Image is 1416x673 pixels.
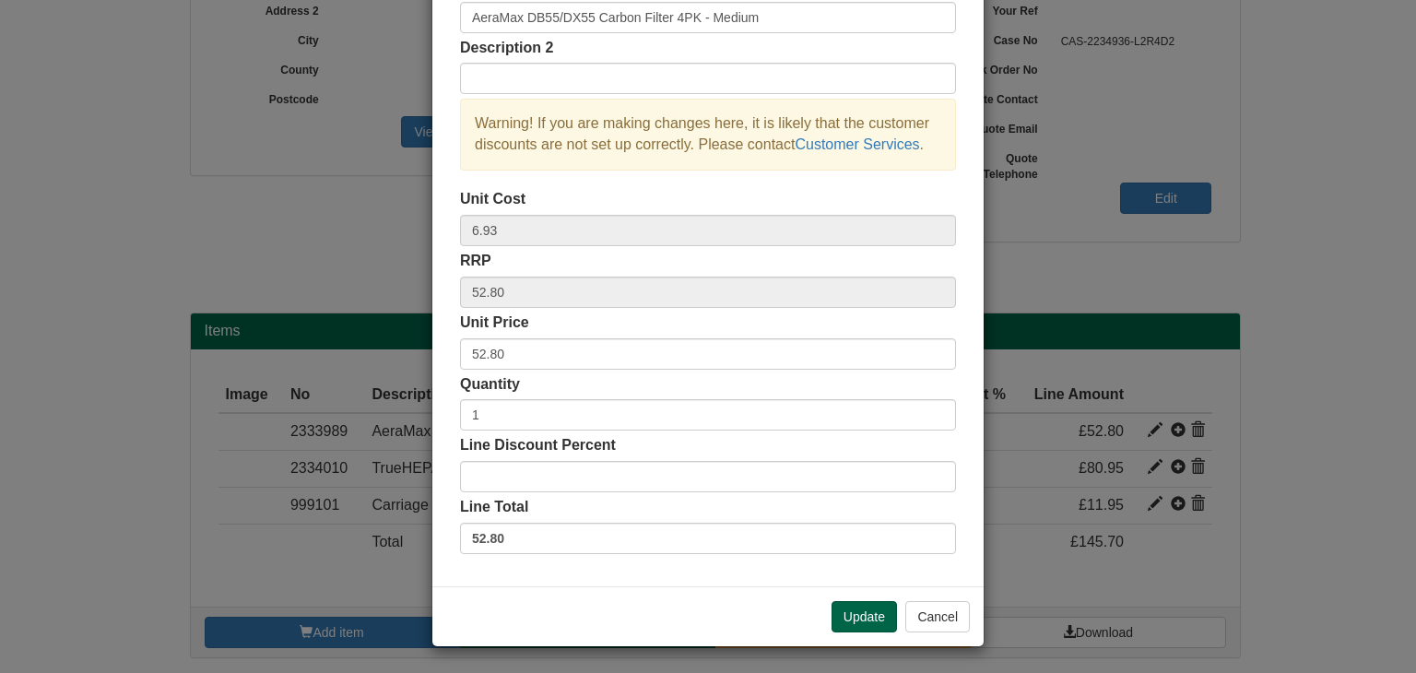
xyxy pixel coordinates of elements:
[460,435,616,456] label: Line Discount Percent
[460,313,529,334] label: Unit Price
[460,523,956,554] label: 52.80
[460,374,520,396] label: Quantity
[460,251,491,272] label: RRP
[460,38,553,59] label: Description 2
[832,601,897,632] button: Update
[460,189,525,210] label: Unit Cost
[460,99,956,171] div: Warning! If you are making changes here, it is likely that the customer discounts are not set up ...
[905,601,970,632] button: Cancel
[460,497,528,518] label: Line Total
[795,136,919,152] a: Customer Services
